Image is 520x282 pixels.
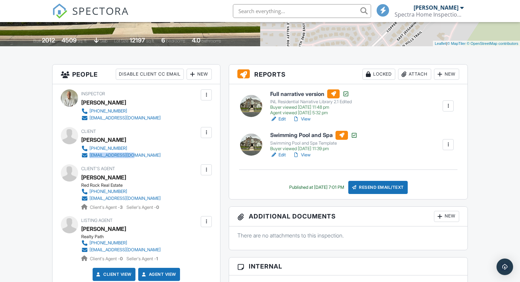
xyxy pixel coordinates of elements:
a: [PHONE_NUMBER] [81,145,161,152]
div: Attach [398,69,431,80]
span: Client [81,129,96,134]
div: Buyer viewed [DATE] 11:48 pm [270,105,352,110]
a: Edit [270,152,286,158]
a: [PHONE_NUMBER] [81,108,161,115]
h6: Swimming Pool and Spa [270,131,358,140]
strong: 1 [156,256,158,261]
a: [PHONE_NUMBER] [81,188,161,195]
div: Red Rock Real Estate [81,183,166,188]
span: Client's Agent [81,166,115,171]
span: sq.ft. [146,38,155,43]
div: Open Intercom Messenger [497,259,513,275]
div: New [434,69,459,80]
a: © MapTiler [447,41,466,46]
a: [PHONE_NUMBER] [81,240,161,246]
div: 6 [161,37,165,44]
span: Client's Agent - [90,205,124,210]
div: [PHONE_NUMBER] [89,189,127,194]
img: The Best Home Inspection Software - Spectora [52,3,67,19]
strong: 3 [120,205,123,210]
div: [PHONE_NUMBER] [89,146,127,151]
strong: 0 [156,205,159,210]
div: 12197 [130,37,145,44]
a: Leaflet [435,41,446,46]
div: New [187,69,212,80]
a: [EMAIL_ADDRESS][DOMAIN_NAME] [81,152,161,159]
a: © OpenStreetMap contributors [467,41,518,46]
p: There are no attachments to this inspection. [237,232,459,239]
div: Buyer viewed [DATE] 11:39 pm [270,146,358,152]
span: Listing Agent [81,218,113,223]
div: Realty Path [81,234,166,240]
h3: Additional Documents [229,207,467,226]
div: 4509 [62,37,77,44]
div: [PERSON_NAME] [414,4,458,11]
a: View [293,116,311,123]
div: Swimming Pool and Spa Template [270,140,358,146]
a: Agent View [141,271,176,278]
div: Disable Client CC Email [116,69,184,80]
div: Locked [362,69,395,80]
div: [EMAIL_ADDRESS][DOMAIN_NAME] [89,115,161,121]
a: [PERSON_NAME] [81,224,126,234]
div: 4.0 [192,37,200,44]
div: New [434,211,459,222]
a: [EMAIL_ADDRESS][DOMAIN_NAME] [81,195,161,202]
h3: Internal [229,257,467,275]
span: Lot Size [114,38,129,43]
span: slab [100,38,107,43]
div: | [433,41,520,47]
span: bedrooms [166,38,185,43]
div: [PERSON_NAME] [81,135,126,145]
div: [PHONE_NUMBER] [89,108,127,114]
strong: 0 [120,256,123,261]
div: Published at [DATE] 7:01 PM [289,185,344,190]
h6: Full narrative version [270,89,352,98]
a: [EMAIL_ADDRESS][DOMAIN_NAME] [81,246,161,253]
div: [EMAIL_ADDRESS][DOMAIN_NAME] [89,247,161,253]
div: Agent viewed [DATE] 5:32 pm [270,110,352,116]
a: [PERSON_NAME] [81,172,126,183]
span: Client's Agent - [90,256,124,261]
div: Resend Email/Text [348,181,408,194]
span: Inspector [81,91,105,96]
div: INL Residential Narrative Library 2.1 Edited [270,99,352,105]
h3: Reports [229,65,467,84]
a: Full narrative version INL Residential Narrative Library 2.1 Edited Buyer viewed [DATE] 11:48 pm ... [270,89,352,116]
a: SPECTORA [52,9,129,24]
div: 2012 [42,37,55,44]
a: View [293,152,311,158]
input: Search everything... [233,4,371,18]
a: [EMAIL_ADDRESS][DOMAIN_NAME] [81,115,161,121]
div: [PHONE_NUMBER] [89,240,127,246]
a: Client View [95,271,132,278]
a: Swimming Pool and Spa Swimming Pool and Spa Template Buyer viewed [DATE] 11:39 pm [270,131,358,152]
div: Spectra Home Inspection, LLC [395,11,464,18]
div: [EMAIL_ADDRESS][DOMAIN_NAME] [89,153,161,158]
span: Seller's Agent - [126,256,158,261]
h3: People [53,65,220,84]
span: Seller's Agent - [126,205,159,210]
span: Built [33,38,41,43]
span: bathrooms [201,38,221,43]
div: [EMAIL_ADDRESS][DOMAIN_NAME] [89,196,161,201]
div: [PERSON_NAME] [81,97,126,108]
span: SPECTORA [72,3,129,18]
a: Edit [270,116,286,123]
span: sq. ft. [78,38,87,43]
